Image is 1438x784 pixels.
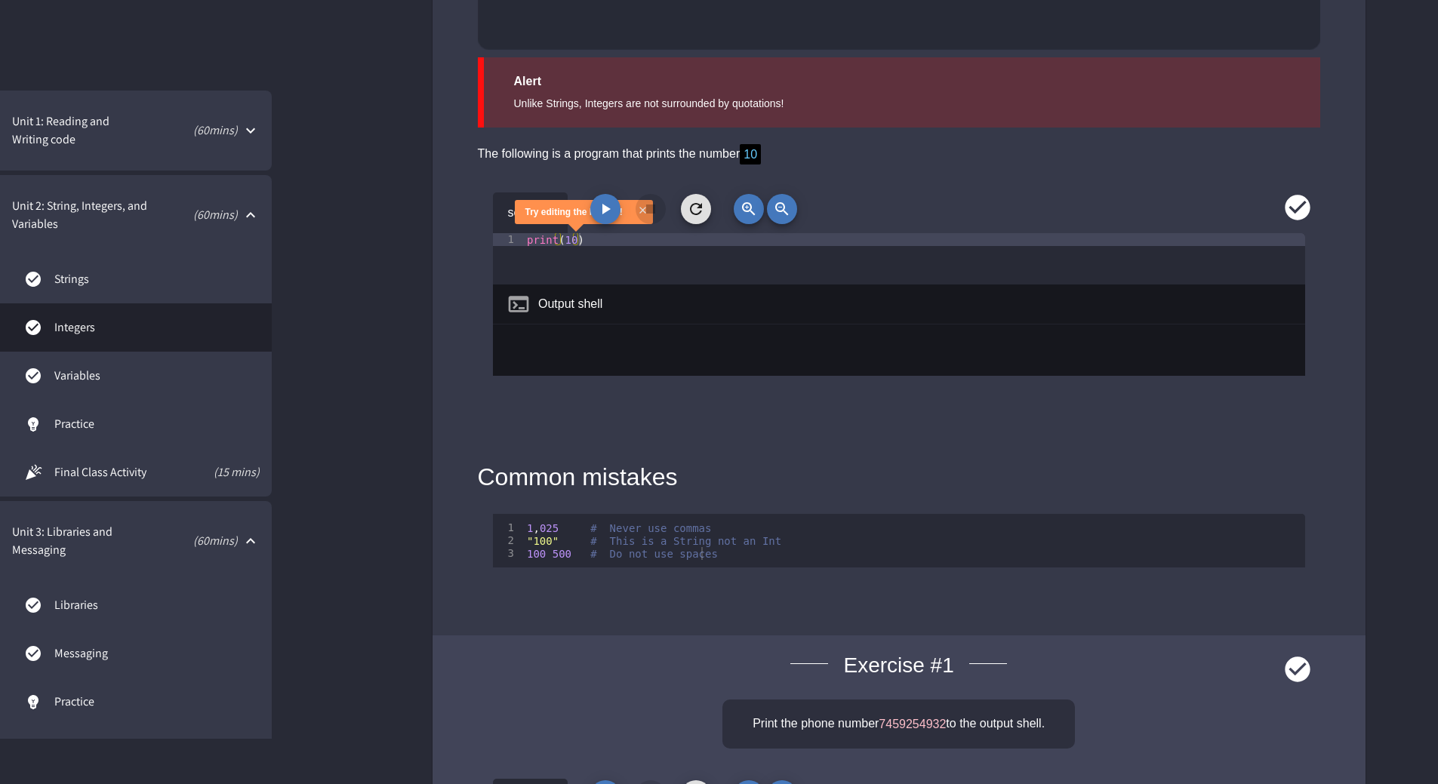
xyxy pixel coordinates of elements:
span: Final Class Activity [54,463,180,481]
p: ( 60 mins) [160,206,238,224]
div: Output shell [538,295,602,313]
span: Messaging [54,644,260,663]
div: 2 [493,534,524,547]
span: Exercise # 1 [775,647,1021,684]
p: ( 60 mins) [154,121,238,140]
span: 7459254932 [879,718,946,730]
span: Unit 1: Reading and Writing code [12,112,146,149]
span: Practice [54,693,260,711]
div: 1 [493,521,524,534]
span: 10 [740,144,761,164]
span: Practice [54,415,260,433]
div: Unlike Strings, Integers are not surrounded by quotations! [514,94,1290,112]
span: Variables [54,367,260,385]
div: The following is a program that prints the number [478,143,1320,166]
span: Libraries [54,596,260,614]
div: Alert [514,72,1290,91]
div: 1 [493,233,524,246]
div: Try editing the Integer! [525,207,623,219]
span: Unit 3: Libraries and Messaging [12,523,144,559]
span: (15 mins) [180,463,260,481]
span: Unit 2: String, Integers, and Variables [12,197,152,233]
div: Print the phone number to the output shell. [722,699,1075,749]
button: close [633,201,652,220]
div: Common mistakes [478,459,1320,495]
span: Strings [54,270,260,288]
span: Integers [54,318,260,337]
p: ( 60 mins) [152,532,238,550]
div: script.py [493,192,568,233]
div: 3 [493,547,524,560]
